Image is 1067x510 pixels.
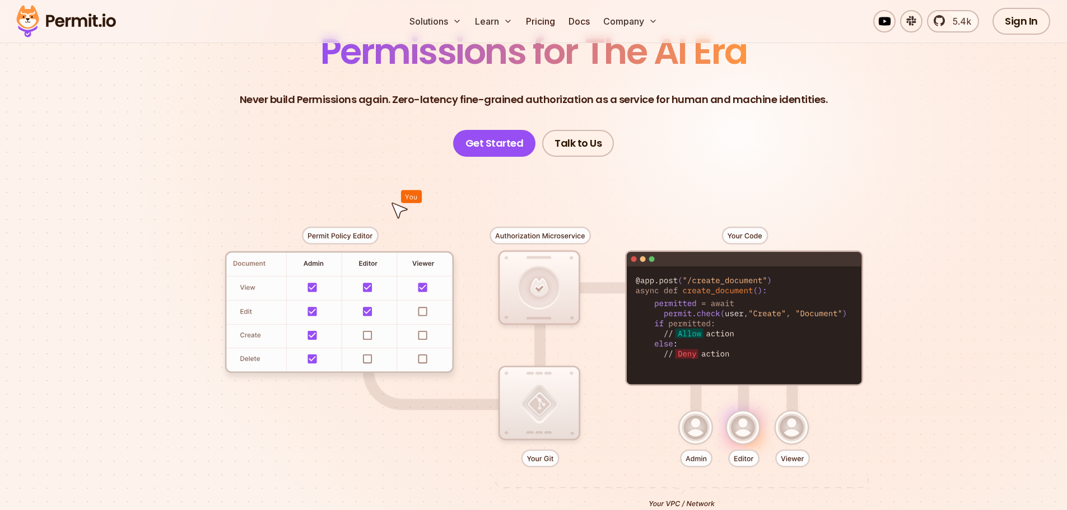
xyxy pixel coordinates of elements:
img: Permit logo [11,2,121,40]
p: Never build Permissions again. Zero-latency fine-grained authorization as a service for human and... [240,92,828,107]
span: 5.4k [946,15,971,28]
a: Pricing [521,10,560,32]
a: Docs [564,10,594,32]
a: Talk to Us [542,130,614,157]
a: 5.4k [927,10,979,32]
button: Solutions [405,10,466,32]
a: Get Started [453,130,536,157]
button: Company [599,10,662,32]
span: Permissions for The AI Era [320,26,747,76]
button: Learn [470,10,517,32]
a: Sign In [993,8,1050,35]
